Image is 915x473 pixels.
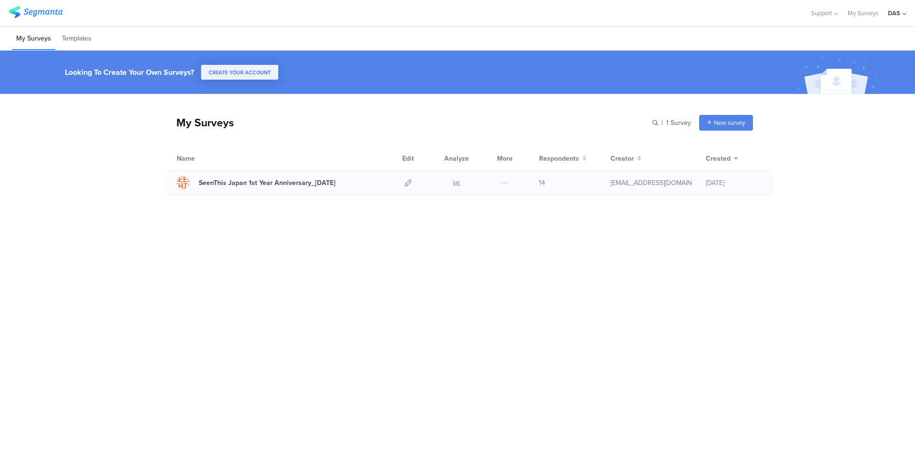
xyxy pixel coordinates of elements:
[199,178,335,188] div: SeenThis Japan 1st Year Anniversary_9/10/2025
[9,6,62,18] img: segmanta logo
[811,9,832,18] span: Support
[65,67,194,78] div: Looking To Create Your Own Surveys?
[786,53,884,97] img: create_account_image.svg
[177,176,335,189] a: SeenThis Japan 1st Year Anniversary_[DATE]
[539,154,587,164] button: Respondents
[714,118,745,127] span: New survey
[58,28,96,50] li: Templates
[398,146,418,170] div: Edit
[167,114,234,131] div: My Surveys
[610,154,634,164] span: Creator
[666,118,691,128] span: 1 Survey
[706,154,738,164] button: Created
[177,154,234,164] div: Name
[660,118,664,128] span: |
[706,154,731,164] span: Created
[706,178,763,188] div: [DATE]
[201,65,278,80] button: CREATE YOUR ACCOUNT
[442,146,471,170] div: Analyze
[495,146,515,170] div: More
[539,178,545,188] span: 14
[539,154,579,164] span: Respondents
[610,178,691,188] div: t.udagawa@accelerators.jp
[610,154,641,164] button: Creator
[209,69,271,76] span: CREATE YOUR ACCOUNT
[12,28,55,50] li: My Surveys
[888,9,900,18] div: DAS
